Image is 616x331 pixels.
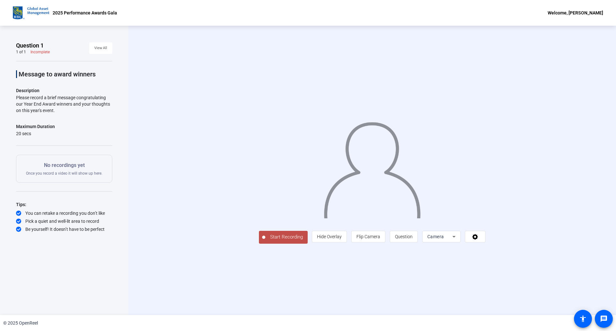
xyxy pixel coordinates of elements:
button: Hide Overlay [312,231,347,242]
div: Please record a brief message congratulating our Year End Award winners and your thoughts on this... [16,94,112,114]
button: Question [390,231,418,242]
img: OpenReel logo [13,6,49,19]
div: You can retake a recording you don’t like [16,210,112,216]
button: View All [89,42,112,54]
div: Incomplete [30,49,50,55]
p: No recordings yet [26,161,102,169]
div: Tips: [16,201,112,208]
div: Be yourself! It doesn’t have to be perfect [16,226,112,232]
p: Description [16,87,112,94]
p: Message to award winners [19,70,112,78]
span: Question 1 [16,42,44,49]
mat-icon: message [600,315,608,323]
span: Camera [427,234,444,239]
div: © 2025 OpenReel [3,320,38,327]
mat-icon: accessibility [579,315,587,323]
p: 2025 Performance Awards Gala [53,9,117,17]
div: 20 secs [16,130,55,137]
div: Once you record a video it will show up here. [26,161,102,176]
span: Hide Overlay [317,234,342,239]
span: Question [395,234,413,239]
span: Start Recording [265,233,308,241]
span: Flip Camera [356,234,380,239]
div: Welcome, [PERSON_NAME] [548,9,603,17]
div: Maximum Duration [16,123,55,130]
span: View All [94,43,107,53]
img: overlay [323,116,421,218]
button: Start Recording [259,231,308,244]
button: Flip Camera [351,231,385,242]
div: 1 of 1 [16,49,26,55]
div: Pick a quiet and well-lit area to record [16,218,112,224]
